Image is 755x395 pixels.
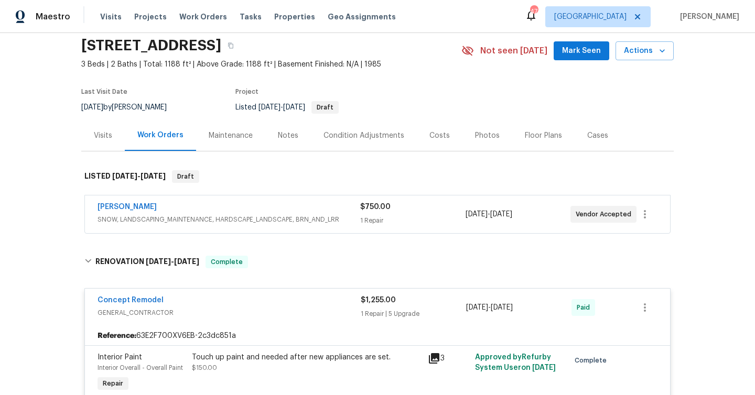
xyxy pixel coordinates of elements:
span: Mark Seen [562,45,601,58]
span: - [466,209,512,220]
span: Interior Overall - Overall Paint [98,365,183,371]
span: Not seen [DATE] [480,46,547,56]
span: Approved by Refurby System User on [475,354,556,371]
span: Draft [173,171,198,182]
div: LISTED [DATE]-[DATE]Draft [81,160,674,193]
span: Repair [99,378,127,389]
div: Work Orders [137,130,184,140]
span: Projects [134,12,167,22]
div: Costs [429,130,450,141]
span: [DATE] [174,258,199,265]
span: Last Visit Date [81,89,127,95]
span: Vendor Accepted [576,209,635,220]
div: Floor Plans [525,130,562,141]
span: - [466,302,513,313]
span: - [112,172,166,180]
div: Visits [94,130,112,141]
div: 47 [530,6,537,17]
span: [DATE] [112,172,137,180]
button: Mark Seen [554,41,609,61]
h6: RENOVATION [95,256,199,268]
span: [DATE] [283,104,305,111]
span: Properties [274,12,315,22]
span: Paid [577,302,594,313]
div: by [PERSON_NAME] [81,101,179,114]
span: [DATE] [81,104,103,111]
span: $150.00 [192,365,217,371]
span: [DATE] [466,211,488,218]
span: Complete [575,355,611,366]
h2: [STREET_ADDRESS] [81,40,221,51]
span: Actions [624,45,665,58]
span: [DATE] [141,172,166,180]
span: Listed [235,104,339,111]
div: Photos [475,130,500,141]
span: - [146,258,199,265]
span: Work Orders [179,12,227,22]
div: 63E2F700XV6EB-2c3dc851a [85,326,670,345]
span: [GEOGRAPHIC_DATA] [554,12,627,22]
span: Tasks [240,13,262,20]
button: Copy Address [221,36,240,55]
b: Reference: [98,331,136,341]
div: 3 [428,352,469,365]
span: Maestro [36,12,70,22]
div: Notes [278,130,298,141]
span: Project [235,89,258,95]
span: Draft [312,104,338,111]
span: [DATE] [491,304,513,311]
div: Touch up paint and needed after new appliances are set. [192,352,422,363]
div: 1 Repair [360,215,465,226]
span: Complete [207,257,247,267]
span: $1,255.00 [361,297,396,304]
span: [DATE] [146,258,171,265]
span: 3 Beds | 2 Baths | Total: 1188 ft² | Above Grade: 1188 ft² | Basement Finished: N/A | 1985 [81,59,461,70]
span: Visits [100,12,122,22]
span: SNOW, LANDSCAPING_MAINTENANCE, HARDSCAPE_LANDSCAPE, BRN_AND_LRR [98,214,360,225]
div: 1 Repair | 5 Upgrade [361,309,466,319]
span: [DATE] [532,364,556,371]
span: Geo Assignments [328,12,396,22]
span: GENERAL_CONTRACTOR [98,308,361,318]
span: [DATE] [466,304,488,311]
h6: LISTED [84,170,166,183]
div: Maintenance [209,130,253,141]
a: [PERSON_NAME] [98,203,157,211]
span: $750.00 [360,203,391,211]
span: Interior Paint [98,354,142,361]
span: [DATE] [258,104,281,111]
div: Condition Adjustments [323,130,404,141]
span: - [258,104,305,111]
button: Actions [616,41,674,61]
span: [DATE] [490,211,512,218]
a: Concept Remodel [98,297,164,304]
span: [PERSON_NAME] [676,12,739,22]
div: Cases [587,130,608,141]
div: RENOVATION [DATE]-[DATE]Complete [81,245,674,279]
